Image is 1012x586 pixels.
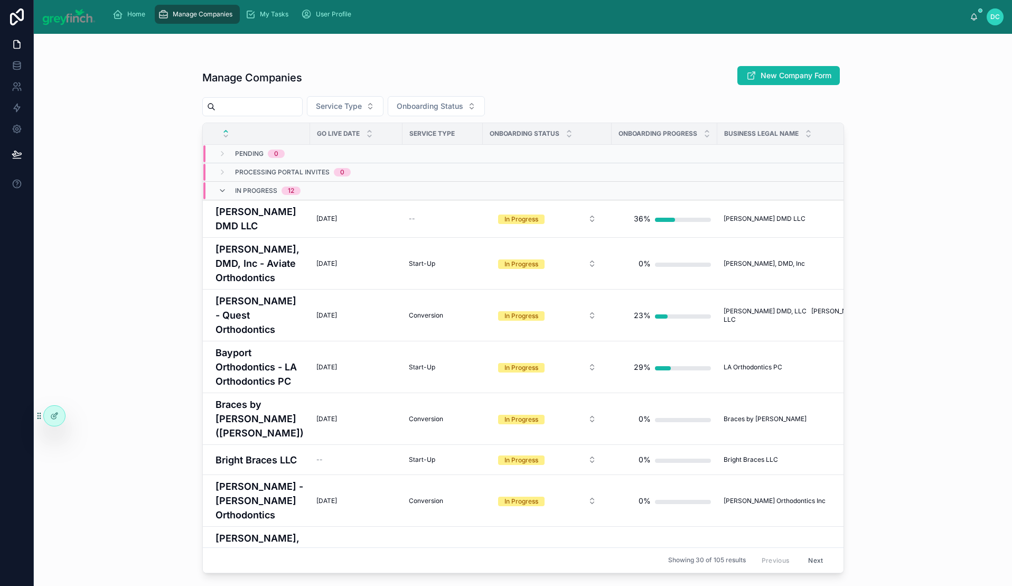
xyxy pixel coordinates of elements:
[215,242,304,285] a: [PERSON_NAME], DMD, Inc - Aviate Orthodontics
[489,209,605,229] a: Select Button
[504,497,538,506] div: In Progress
[235,168,330,176] span: Processing Portal Invites
[618,253,711,274] a: 0%
[316,455,396,464] a: --
[504,311,538,321] div: In Progress
[409,129,455,138] span: Service Type
[340,168,344,176] div: 0
[489,409,605,429] a: Select Button
[761,70,831,81] span: New Company Form
[737,66,840,85] button: New Company Form
[288,187,294,195] div: 12
[127,10,145,18] span: Home
[489,450,605,470] a: Select Button
[990,13,1000,21] span: DC
[724,129,799,138] span: Business Legal Name
[409,259,435,268] span: Start-Up
[618,490,711,511] a: 0%
[724,215,895,223] a: [PERSON_NAME] DMD LLC
[215,397,304,440] a: Braces by [PERSON_NAME] ([PERSON_NAME])
[724,455,778,464] span: Bright Braces LLC
[215,346,304,388] h4: Bayport Orthodontics - LA Orthodontics PC
[724,497,895,505] a: [PERSON_NAME] Orthodontics Inc
[316,215,396,223] a: [DATE]
[724,415,807,423] span: Braces by [PERSON_NAME]
[316,311,337,320] span: [DATE]
[155,5,240,24] a: Manage Companies
[316,10,351,18] span: User Profile
[489,305,605,325] a: Select Button
[215,204,304,233] a: [PERSON_NAME] DMD LLC
[490,450,605,469] button: Select Button
[316,363,337,371] span: [DATE]
[316,101,362,111] span: Service Type
[490,410,605,429] button: Select Button
[504,363,538,373] div: In Progress
[235,150,264,158] span: Pending
[619,129,697,138] span: Onboarding Progress
[490,254,605,273] button: Select Button
[307,96,383,116] button: Select Button
[215,479,304,522] a: [PERSON_NAME] - [PERSON_NAME] Orthodontics
[489,254,605,274] a: Select Button
[316,415,396,423] a: [DATE]
[42,8,96,25] img: App logo
[316,455,323,464] span: --
[409,215,415,223] span: --
[409,497,476,505] a: Conversion
[409,455,476,464] a: Start-Up
[724,215,805,223] span: [PERSON_NAME] DMD LLC
[490,358,605,377] button: Select Button
[409,363,476,371] a: Start-Up
[634,208,651,229] div: 36%
[724,415,895,423] a: Braces by [PERSON_NAME]
[639,490,651,511] div: 0%
[504,215,538,224] div: In Progress
[397,101,463,111] span: Onboarding Status
[724,259,895,268] a: [PERSON_NAME], DMD, Inc
[274,150,278,158] div: 0
[724,307,895,324] a: [PERSON_NAME] DMD, LLC [PERSON_NAME] DMD2, LLC
[634,357,651,378] div: 29%
[409,455,435,464] span: Start-Up
[724,497,826,505] span: [PERSON_NAME] Orthodontics Inc
[409,259,476,268] a: Start-Up
[639,408,651,430] div: 0%
[316,311,396,320] a: [DATE]
[504,415,538,424] div: In Progress
[298,5,359,24] a: User Profile
[409,497,443,505] span: Conversion
[801,552,830,569] button: Next
[490,491,605,510] button: Select Button
[618,408,711,430] a: 0%
[490,209,605,228] button: Select Button
[504,259,538,269] div: In Progress
[260,10,288,18] span: My Tasks
[316,215,337,223] span: [DATE]
[235,187,277,195] span: In Progress
[215,453,304,467] a: Bright Braces LLC
[202,70,302,85] h1: Manage Companies
[490,306,605,325] button: Select Button
[490,129,559,138] span: Onboarding Status
[316,415,337,423] span: [DATE]
[409,363,435,371] span: Start-Up
[316,497,396,505] a: [DATE]
[639,449,651,470] div: 0%
[639,253,651,274] div: 0%
[388,96,485,116] button: Select Button
[317,129,360,138] span: Go Live Date
[316,259,337,268] span: [DATE]
[618,449,711,470] a: 0%
[634,305,651,326] div: 23%
[724,363,895,371] a: LA Orthodontics PC
[409,311,476,320] a: Conversion
[724,363,782,371] span: LA Orthodontics PC
[724,259,805,268] span: [PERSON_NAME], DMD, Inc
[618,357,711,378] a: 29%
[668,556,746,565] span: Showing 30 of 105 results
